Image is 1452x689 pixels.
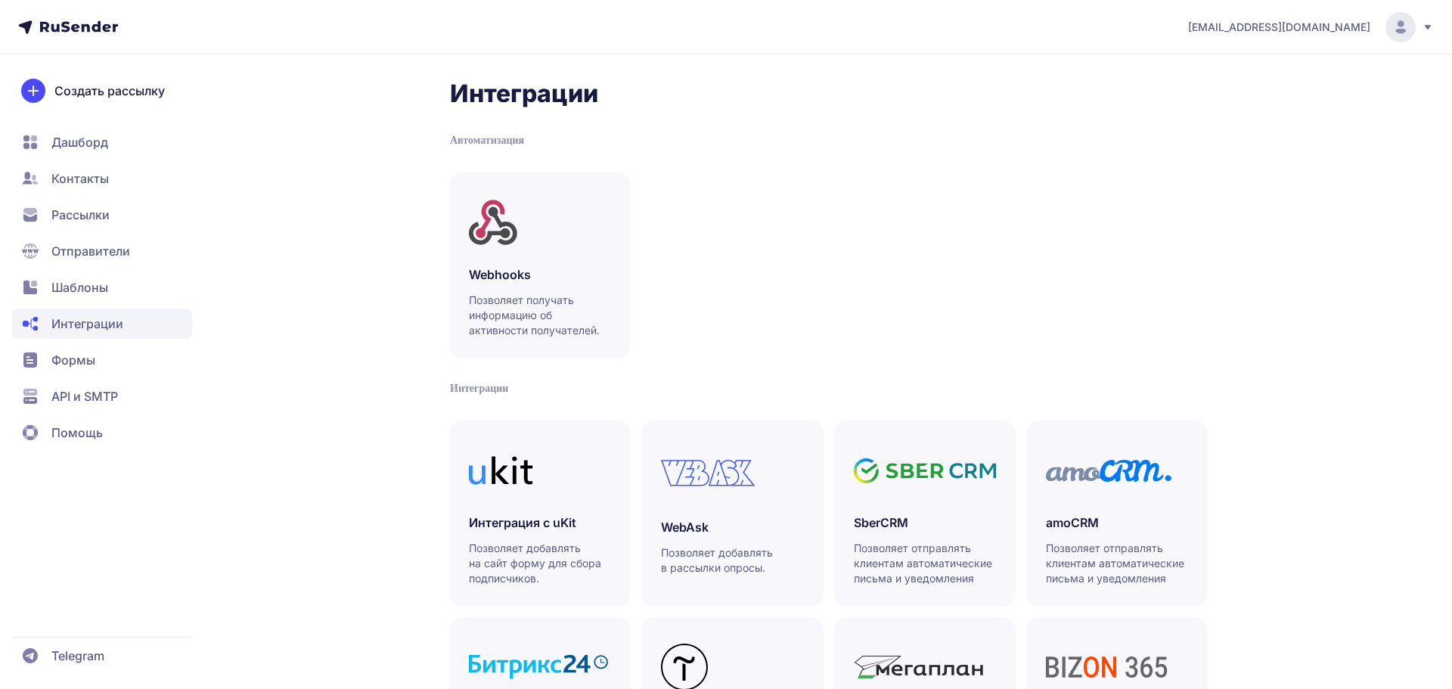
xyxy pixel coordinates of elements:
[1046,514,1188,532] h3: amoCRM
[661,518,803,536] h3: WebAsk
[1188,20,1370,35] span: [EMAIL_ADDRESS][DOMAIN_NAME]
[51,278,108,296] span: Шаблоны
[51,351,95,369] span: Формы
[642,421,822,605] a: WebAskПозволяет добавлять в рассылки опросы.
[51,387,118,405] span: API и SMTP
[51,424,103,442] span: Помощь
[51,169,109,188] span: Контакты
[51,242,130,260] span: Отправители
[1046,541,1190,586] p: Позволяет отправлять клиентам автоматические письма и уведомления
[450,421,630,605] a: Интеграция с uKitПозволяет добавлять на сайт форму для сбора подписчиков.
[661,545,805,576] p: Позволяет добавлять в рассылки опросы.
[450,172,630,357] a: WebhooksПозволяет получать информацию об активности получателей.
[54,82,165,100] span: Создать рассылку
[51,647,104,665] span: Telegram
[854,514,996,532] h3: SberCRM
[450,133,1207,148] div: Автоматизация
[854,541,997,586] p: Позволяет отправлять клиентам автоматические письма и уведомления
[450,79,1207,109] h2: Интеграции
[51,315,123,333] span: Интеграции
[469,293,613,338] p: Позволяет получать информацию об активности получателей.
[469,541,613,586] p: Позволяет добавлять на сайт форму для сбора подписчиков.
[835,421,1015,605] a: SberCRMПозволяет отправлять клиентам автоматические письма и уведомления
[469,265,611,284] h3: Webhooks
[450,381,1207,396] div: Интеграции
[51,133,108,151] span: Дашборд
[51,206,110,224] span: Рассылки
[12,641,192,671] a: Telegram
[469,514,611,532] h3: Интеграция с uKit
[1027,421,1207,605] a: amoCRMПозволяет отправлять клиентам автоматические письма и уведомления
